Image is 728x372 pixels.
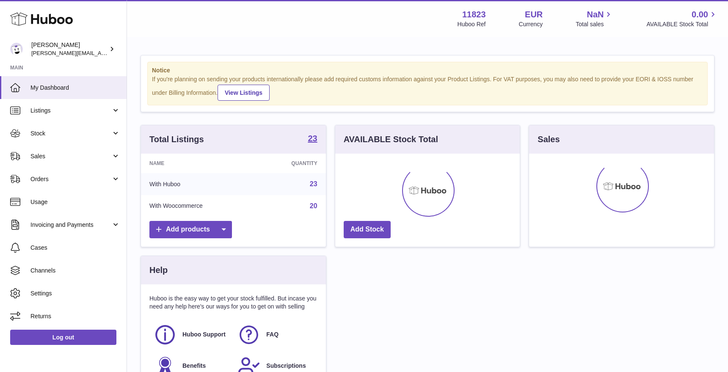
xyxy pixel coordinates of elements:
span: Listings [30,107,111,115]
th: Quantity [256,154,326,173]
a: FAQ [237,323,313,346]
img: gianni.rofi@frieslandcampina.com [10,43,23,55]
span: Total sales [576,20,613,28]
span: Cases [30,244,120,252]
span: Channels [30,267,120,275]
span: My Dashboard [30,84,120,92]
strong: 11823 [462,9,486,20]
span: Huboo Support [182,331,226,339]
span: Stock [30,130,111,138]
strong: 23 [308,134,317,143]
a: Huboo Support [154,323,229,346]
span: Benefits [182,362,206,370]
td: With Woocommerce [141,195,256,217]
div: If you're planning on sending your products internationally please add required customs informati... [152,75,703,101]
a: NaN Total sales [576,9,613,28]
strong: Notice [152,66,703,74]
h3: Total Listings [149,134,204,145]
strong: EUR [525,9,543,20]
span: [PERSON_NAME][EMAIL_ADDRESS][DOMAIN_NAME] [31,50,170,56]
a: Log out [10,330,116,345]
a: 0.00 AVAILABLE Stock Total [646,9,718,28]
span: Settings [30,289,120,298]
h3: Sales [538,134,560,145]
div: Huboo Ref [458,20,486,28]
a: View Listings [218,85,270,101]
span: Invoicing and Payments [30,221,111,229]
a: 23 [310,180,317,187]
span: Returns [30,312,120,320]
a: Add products [149,221,232,238]
span: Usage [30,198,120,206]
h3: Help [149,265,168,276]
a: 20 [310,202,317,209]
span: NaN [587,9,604,20]
span: 0.00 [692,9,708,20]
a: 23 [308,134,317,144]
td: With Huboo [141,173,256,195]
span: Subscriptions [266,362,306,370]
div: Currency [519,20,543,28]
p: Huboo is the easy way to get your stock fulfilled. But incase you need any help here's our ways f... [149,295,317,311]
th: Name [141,154,256,173]
span: Orders [30,175,111,183]
div: [PERSON_NAME] [31,41,108,57]
span: FAQ [266,331,279,339]
a: Add Stock [344,221,391,238]
span: AVAILABLE Stock Total [646,20,718,28]
span: Sales [30,152,111,160]
h3: AVAILABLE Stock Total [344,134,438,145]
